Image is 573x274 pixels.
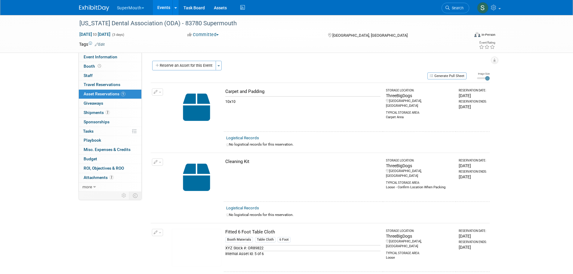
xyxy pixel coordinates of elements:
[84,119,109,124] span: Sponsorships
[79,136,141,145] a: Playbook
[459,93,487,99] div: [DATE]
[386,239,453,249] div: [GEOGRAPHIC_DATA], [GEOGRAPHIC_DATA]
[79,5,109,11] img: ExhibitDay
[479,41,495,44] div: Event Rating
[386,229,453,233] div: Storage Location:
[278,237,291,242] div: 6 Foot
[459,240,487,244] div: Reservation Ends:
[84,91,125,96] span: Asset Reservations
[79,164,141,173] a: ROI, Objectives & ROO
[84,166,124,171] span: ROI, Objectives & ROO
[172,88,221,126] img: Capital-Asset-Icon-2.png
[84,73,93,78] span: Staff
[450,6,464,10] span: Search
[84,147,131,152] span: Misc. Expenses & Credits
[95,42,105,47] a: Edit
[386,255,453,260] div: Loose
[459,163,487,169] div: [DATE]
[255,237,276,242] div: Table Cloth
[225,96,380,104] div: 10x10
[225,251,380,257] div: Internal Asset Id: 5 of 6
[79,108,141,117] a: Shipments2
[459,244,487,250] div: [DATE]
[386,185,453,190] div: Loose - Confirm Location When Packing
[481,32,495,37] div: In-Person
[79,118,141,127] a: Sponsorships
[92,32,98,37] span: to
[83,129,94,134] span: Tasks
[84,64,102,69] span: Booth
[77,18,460,29] div: [US_STATE] Dental Association (ODA) - 83780 Supermouth
[79,80,141,89] a: Travel Reservations
[459,170,487,174] div: Reservation Ends:
[434,31,496,40] div: Event Format
[172,229,221,266] img: View Images
[225,159,380,165] div: Cleaning Kit
[474,32,480,37] img: Format-Inperson.png
[79,90,141,99] a: Asset Reservations9
[79,99,141,108] a: Giveaways
[386,108,453,115] div: Typical Storage Area:
[386,178,453,185] div: Typical Storage Area:
[109,175,114,180] span: 2
[386,88,453,93] div: Storage Location:
[332,33,408,38] span: [GEOGRAPHIC_DATA], [GEOGRAPHIC_DATA]
[459,233,487,239] div: [DATE]
[386,249,453,255] div: Typical Storage Area:
[84,175,114,180] span: Attachments
[79,41,105,47] td: Tags
[84,156,97,161] span: Budget
[459,174,487,180] div: [DATE]
[427,72,467,79] button: Generate Pull Sheet
[84,101,103,106] span: Giveaways
[82,184,92,189] span: more
[226,206,259,210] a: Logistical Records
[442,3,469,13] a: Search
[79,145,141,154] a: Misc. Expenses & Credits
[97,64,102,68] span: Booth not reserved yet
[226,212,487,217] div: No logistical records for this reservation.
[225,245,380,251] div: XYZ Stock #: OR89822
[172,159,221,196] img: Capital-Asset-Icon-2.png
[79,32,111,37] span: [DATE] [DATE]
[225,229,380,235] div: Fitted 6 Foot Table Cloth
[386,159,453,163] div: Storage Location:
[129,192,141,199] td: Toggle Event Tabs
[84,138,101,143] span: Playbook
[477,2,488,14] img: Samantha Meyers
[79,53,141,62] a: Event Information
[386,93,453,99] div: ThreeBigDogs
[112,33,124,37] span: (3 days)
[226,142,487,147] div: No logistical records for this reservation.
[119,192,129,199] td: Personalize Event Tab Strip
[386,163,453,169] div: ThreeBigDogs
[386,99,453,108] div: [GEOGRAPHIC_DATA], [GEOGRAPHIC_DATA]
[459,100,487,104] div: Reservation Ends:
[225,237,253,242] div: Booth Materials
[79,127,141,136] a: Tasks
[477,72,490,75] div: Image Size
[152,61,216,70] button: Reserve an Asset for this Event
[79,62,141,71] a: Booth
[84,54,117,59] span: Event Information
[459,159,487,163] div: Reservation Date:
[386,233,453,239] div: ThreeBigDogs
[386,115,453,120] div: Carpet Area
[185,32,221,38] button: Committed
[386,169,453,178] div: [GEOGRAPHIC_DATA], [GEOGRAPHIC_DATA]
[226,136,259,140] a: Logistical Records
[84,110,110,115] span: Shipments
[459,229,487,233] div: Reservation Date:
[121,92,125,96] span: 9
[105,110,110,115] span: 2
[84,82,120,87] span: Travel Reservations
[79,173,141,182] a: Attachments2
[459,88,487,93] div: Reservation Date:
[459,104,487,110] div: [DATE]
[225,88,380,95] div: Carpet and Padding
[79,183,141,192] a: more
[79,71,141,80] a: Staff
[79,155,141,164] a: Budget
